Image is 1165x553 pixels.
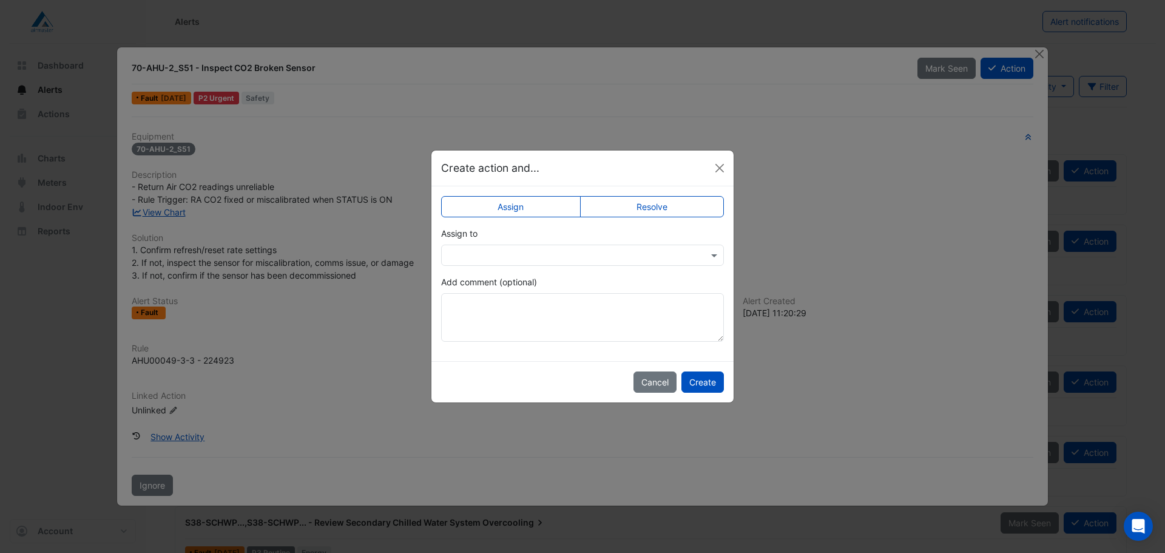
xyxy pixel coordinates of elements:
[681,371,724,393] button: Create
[633,371,677,393] button: Cancel
[441,160,539,176] h5: Create action and...
[1124,512,1153,541] div: Open Intercom Messenger
[441,276,537,288] label: Add comment (optional)
[441,227,478,240] label: Assign to
[441,196,581,217] label: Assign
[580,196,724,217] label: Resolve
[711,159,729,177] button: Close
